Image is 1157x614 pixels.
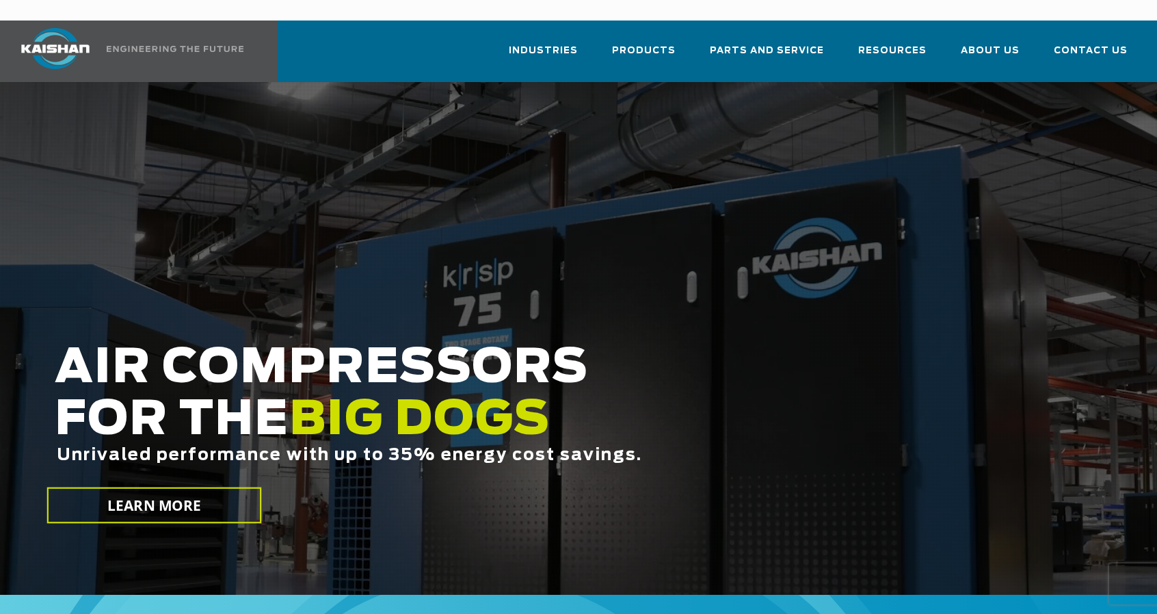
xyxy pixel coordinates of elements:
[858,33,927,79] a: Resources
[961,33,1020,79] a: About Us
[57,447,642,464] span: Unrivaled performance with up to 35% energy cost savings.
[509,33,578,79] a: Industries
[289,397,550,444] span: BIG DOGS
[509,43,578,59] span: Industries
[4,21,246,82] a: Kaishan USA
[1054,33,1128,79] a: Contact Us
[46,488,261,524] a: LEARN MORE
[1054,43,1128,59] span: Contact Us
[710,33,824,79] a: Parts and Service
[710,43,824,59] span: Parts and Service
[4,28,107,69] img: kaishan logo
[612,43,676,59] span: Products
[961,43,1020,59] span: About Us
[107,496,201,516] span: LEARN MORE
[55,343,925,507] h2: AIR COMPRESSORS FOR THE
[612,33,676,79] a: Products
[858,43,927,59] span: Resources
[107,46,243,52] img: Engineering the future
